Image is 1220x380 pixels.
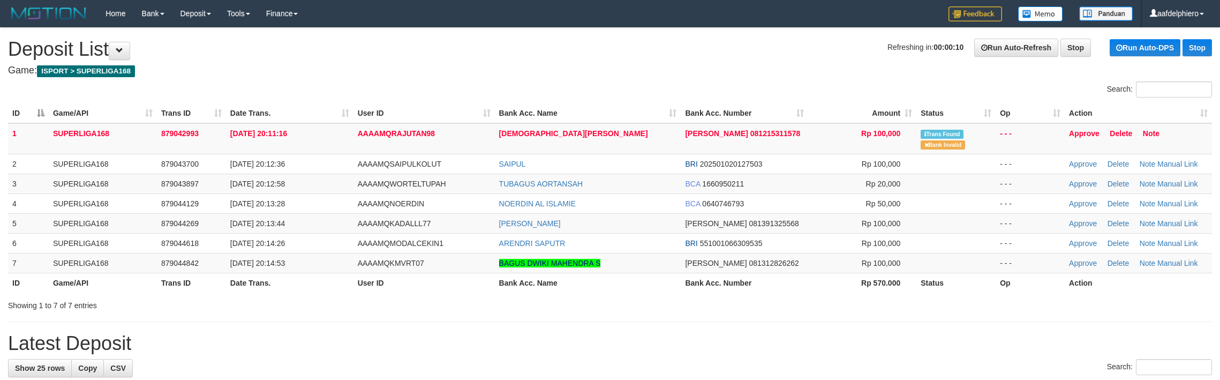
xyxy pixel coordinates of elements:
a: Note [1140,199,1156,208]
span: Copy 081215311578 to clipboard [750,129,800,138]
span: BRI [685,160,697,168]
a: [PERSON_NAME] [499,219,561,228]
a: Approve [1069,259,1097,267]
span: Show 25 rows [15,364,65,372]
th: Game/API [49,273,157,293]
a: Manual Link [1157,239,1198,248]
h1: Latest Deposit [8,333,1212,354]
span: Rp 100,000 [862,239,900,248]
td: SUPERLIGA168 [49,154,157,174]
td: SUPERLIGA168 [49,123,157,154]
th: Action: activate to sort column ascending [1065,103,1212,123]
a: Manual Link [1157,180,1198,188]
a: Note [1140,160,1156,168]
td: 1 [8,123,49,154]
td: 6 [8,233,49,253]
td: - - - [996,174,1065,193]
span: 879042993 [161,129,199,138]
td: 7 [8,253,49,273]
td: 4 [8,193,49,213]
a: Note [1143,129,1159,138]
th: Date Trans. [226,273,353,293]
td: SUPERLIGA168 [49,213,157,233]
th: Status: activate to sort column ascending [916,103,996,123]
a: Approve [1069,219,1097,228]
label: Search: [1107,81,1212,98]
a: Note [1140,219,1156,228]
h1: Deposit List [8,39,1212,60]
th: Bank Acc. Number: activate to sort column ascending [681,103,808,123]
span: AAAAMQWORTELTUPAH [358,180,446,188]
a: Delete [1108,160,1129,168]
th: Op: activate to sort column ascending [996,103,1065,123]
th: Action [1065,273,1212,293]
th: ID [8,273,49,293]
a: Approve [1069,239,1097,248]
td: - - - [996,253,1065,273]
span: AAAAMQRAJUTAN98 [358,129,435,138]
span: [PERSON_NAME] [685,129,748,138]
label: Search: [1107,359,1212,375]
span: AAAAMQNOERDIN [358,199,424,208]
span: [DATE] 20:14:26 [230,239,285,248]
span: Copy 551001066309535 to clipboard [700,239,763,248]
span: [DATE] 20:12:58 [230,180,285,188]
th: Op [996,273,1065,293]
span: ISPORT > SUPERLIGA168 [37,65,135,77]
span: Copy 1660950211 to clipboard [702,180,744,188]
td: SUPERLIGA168 [49,174,157,193]
a: CSV [103,359,133,377]
span: Rp 100,000 [862,219,900,228]
span: Rp 100,000 [861,129,900,138]
a: Manual Link [1157,219,1198,228]
a: Delete [1108,259,1129,267]
a: Note [1140,259,1156,267]
span: AAAAMQKADALLL77 [358,219,431,228]
a: Note [1140,239,1156,248]
span: Bank is not match [921,140,965,150]
a: TUBAGUS AORTANSAH [499,180,583,188]
td: SUPERLIGA168 [49,233,157,253]
a: Note [1140,180,1156,188]
img: panduan.png [1079,6,1133,21]
th: Date Trans.: activate to sort column ascending [226,103,353,123]
th: Trans ID [157,273,226,293]
a: Approve [1069,160,1097,168]
span: AAAAMQSAIPULKOLUT [358,160,441,168]
a: SAIPUL [499,160,526,168]
span: 879044842 [161,259,199,267]
span: BCA [685,180,700,188]
a: NOERDIN AL ISLAMIE [499,199,576,208]
span: [DATE] 20:11:16 [230,129,287,138]
a: Delete [1108,239,1129,248]
span: [DATE] 20:13:44 [230,219,285,228]
span: BRI [685,239,697,248]
td: 3 [8,174,49,193]
a: Delete [1108,180,1129,188]
td: - - - [996,233,1065,253]
a: Delete [1108,219,1129,228]
th: Trans ID: activate to sort column ascending [157,103,226,123]
td: SUPERLIGA168 [49,193,157,213]
th: Bank Acc. Name [495,273,681,293]
img: Button%20Memo.svg [1018,6,1063,21]
strong: 00:00:10 [933,43,963,51]
a: BAGUS DWIKI MAHENDRA S [499,259,601,267]
input: Search: [1136,81,1212,98]
a: ARENDRI SAPUTR [499,239,566,248]
td: - - - [996,193,1065,213]
a: Manual Link [1157,160,1198,168]
a: Show 25 rows [8,359,72,377]
span: [DATE] 20:12:36 [230,160,285,168]
span: Similar transaction found [921,130,963,139]
a: Run Auto-DPS [1110,39,1180,56]
th: User ID: activate to sort column ascending [353,103,495,123]
span: Rp 100,000 [862,160,900,168]
span: Copy [78,364,97,372]
span: Rp 20,000 [866,180,901,188]
span: [DATE] 20:13:28 [230,199,285,208]
a: Copy [71,359,104,377]
span: [PERSON_NAME] [685,259,747,267]
span: 879044618 [161,239,199,248]
span: Refreshing in: [887,43,963,51]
